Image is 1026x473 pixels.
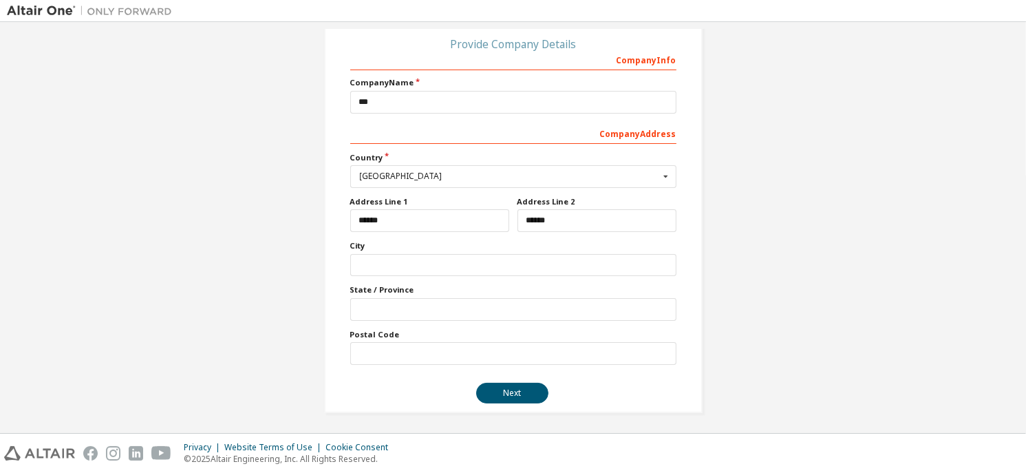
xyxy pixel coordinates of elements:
[360,172,659,180] div: [GEOGRAPHIC_DATA]
[4,446,75,461] img: altair_logo.svg
[350,196,509,207] label: Address Line 1
[129,446,143,461] img: linkedin.svg
[350,284,676,295] label: State / Province
[350,240,676,251] label: City
[184,453,396,465] p: © 2025 Altair Engineering, Inc. All Rights Reserved.
[517,196,676,207] label: Address Line 2
[350,122,676,144] div: Company Address
[224,442,325,453] div: Website Terms of Use
[151,446,171,461] img: youtube.svg
[350,152,676,163] label: Country
[350,48,676,70] div: Company Info
[476,383,548,403] button: Next
[7,4,179,18] img: Altair One
[106,446,120,461] img: instagram.svg
[350,77,676,88] label: Company Name
[350,40,676,48] div: Provide Company Details
[184,442,224,453] div: Privacy
[83,446,98,461] img: facebook.svg
[325,442,396,453] div: Cookie Consent
[350,329,676,340] label: Postal Code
